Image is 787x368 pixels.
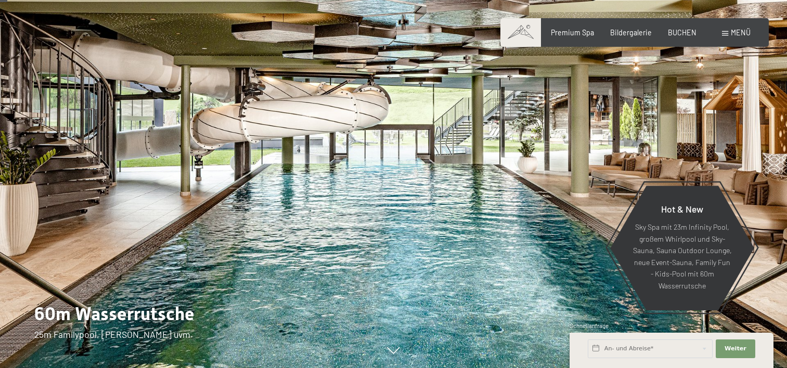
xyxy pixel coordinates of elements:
p: Sky Spa mit 23m Infinity Pool, großem Whirlpool und Sky-Sauna, Sauna Outdoor Lounge, neue Event-S... [633,222,732,292]
a: Bildergalerie [610,28,652,37]
a: Premium Spa [551,28,594,37]
a: Hot & New Sky Spa mit 23m Infinity Pool, großem Whirlpool und Sky-Sauna, Sauna Outdoor Lounge, ne... [610,185,755,311]
button: Weiter [716,339,755,358]
a: BUCHEN [668,28,696,37]
span: Menü [731,28,751,37]
span: Weiter [725,345,746,353]
span: Hot & New [661,203,703,215]
span: Schnellanfrage [570,322,609,329]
